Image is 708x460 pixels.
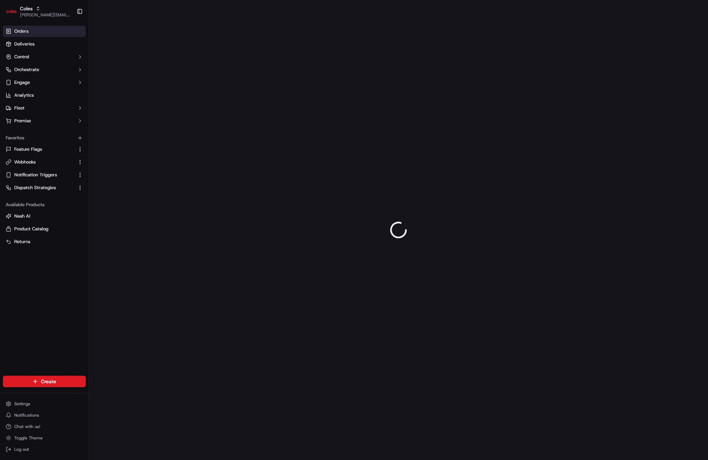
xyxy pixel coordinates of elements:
[6,172,74,178] a: Notification Triggers
[6,226,83,232] a: Product Catalog
[3,410,86,420] button: Notifications
[41,378,56,385] span: Create
[6,6,17,17] img: Coles
[3,51,86,63] button: Control
[3,399,86,409] button: Settings
[14,118,31,124] span: Promise
[3,132,86,144] div: Favorites
[3,3,74,20] button: ColesColes[PERSON_NAME][EMAIL_ADDRESS][DOMAIN_NAME]
[3,433,86,443] button: Toggle Theme
[14,446,29,452] span: Log out
[20,5,33,12] button: Coles
[3,182,86,193] button: Dispatch Strategies
[14,239,30,245] span: Returns
[14,424,40,429] span: Chat with us!
[3,115,86,127] button: Promise
[14,54,29,60] span: Control
[3,77,86,88] button: Engage
[20,12,71,18] button: [PERSON_NAME][EMAIL_ADDRESS][DOMAIN_NAME]
[14,28,28,34] span: Orders
[6,213,83,219] a: Nash AI
[14,79,30,86] span: Engage
[3,223,86,235] button: Product Catalog
[3,90,86,101] a: Analytics
[14,184,56,191] span: Dispatch Strategies
[14,213,30,219] span: Nash AI
[3,64,86,75] button: Orchestrate
[14,92,34,98] span: Analytics
[14,401,30,407] span: Settings
[14,226,48,232] span: Product Catalog
[14,159,36,165] span: Webhooks
[14,41,35,47] span: Deliveries
[3,169,86,181] button: Notification Triggers
[14,435,43,441] span: Toggle Theme
[14,146,42,153] span: Feature Flags
[14,412,39,418] span: Notifications
[6,239,83,245] a: Returns
[3,236,86,247] button: Returns
[6,184,74,191] a: Dispatch Strategies
[3,376,86,387] button: Create
[3,38,86,50] a: Deliveries
[3,210,86,222] button: Nash AI
[3,102,86,114] button: Fleet
[6,146,74,153] a: Feature Flags
[3,156,86,168] button: Webhooks
[3,144,86,155] button: Feature Flags
[3,199,86,210] div: Available Products
[3,422,86,432] button: Chat with us!
[14,105,25,111] span: Fleet
[14,66,39,73] span: Orchestrate
[3,26,86,37] a: Orders
[14,172,57,178] span: Notification Triggers
[3,444,86,454] button: Log out
[6,159,74,165] a: Webhooks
